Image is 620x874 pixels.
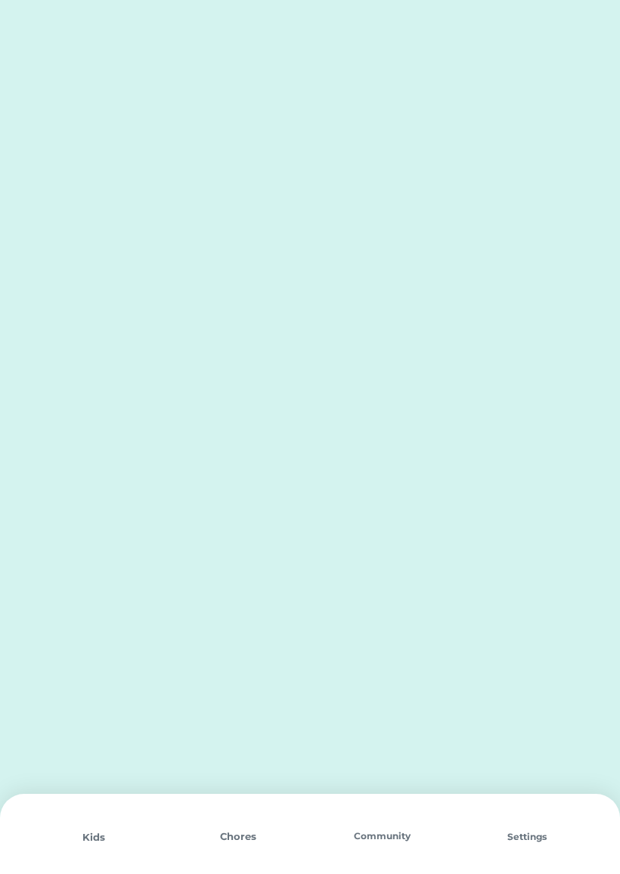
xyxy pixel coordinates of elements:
[166,829,310,845] div: Chores
[454,830,599,844] div: Settings
[223,798,253,828] img: yH5BAEAAAAALAAAAAABAAEAAAIBRAA7
[79,798,109,829] img: yH5BAEAAAAALAAAAAABAAEAAAIBRAA7
[21,830,166,845] div: Kids
[512,798,542,829] img: yH5BAEAAAAALAAAAAABAAEAAAIBRAA7
[367,798,398,828] img: yH5BAEAAAAALAAAAAABAAEAAAIBRAA7
[310,829,454,843] div: Community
